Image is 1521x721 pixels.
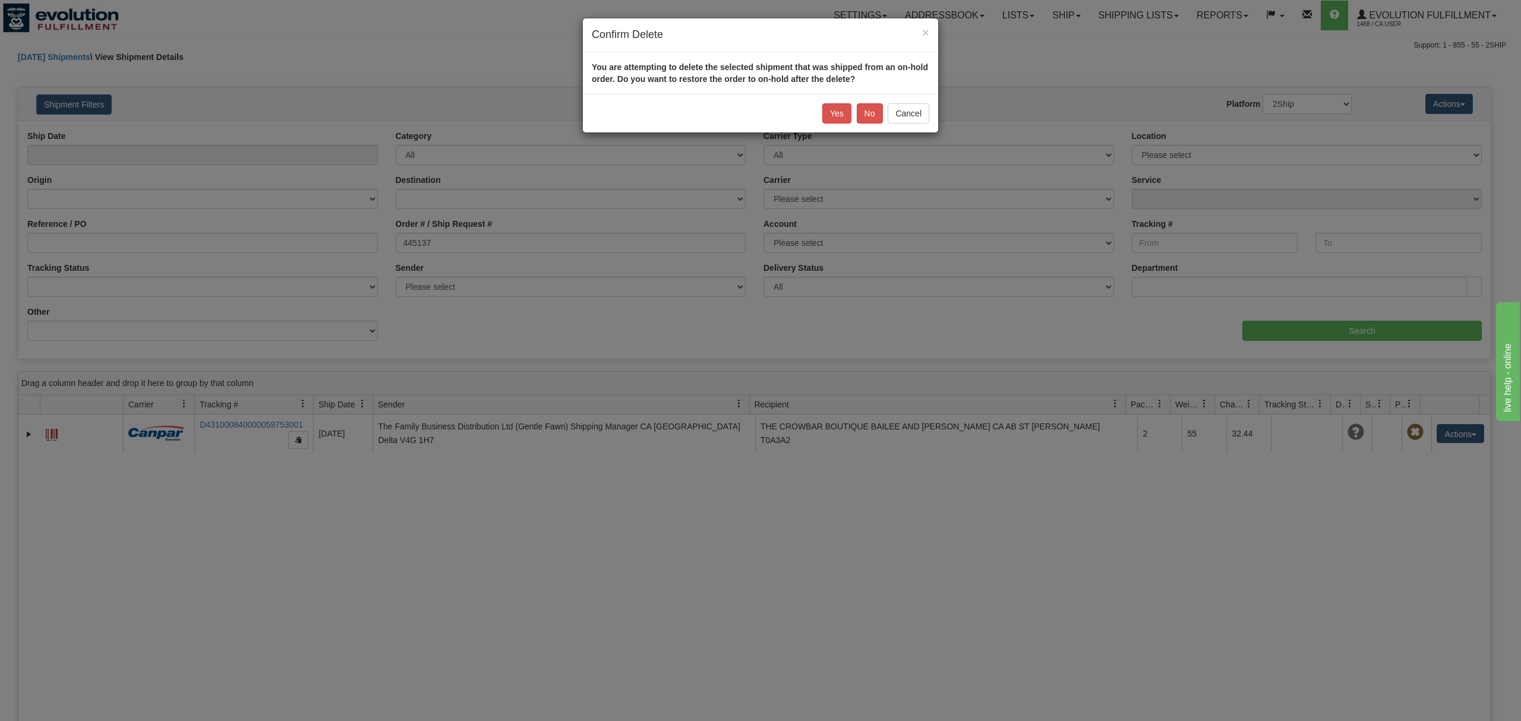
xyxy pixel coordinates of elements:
[1494,300,1520,421] iframe: chat widget
[9,7,110,21] div: live help - online
[822,103,851,124] button: Yes
[592,62,928,84] strong: You are attempting to delete the selected shipment that was shipped from an on-hold order. Do you...
[888,103,929,124] button: Cancel
[857,103,883,124] button: No
[922,26,929,39] span: ×
[922,26,929,39] button: Close
[592,27,929,43] h4: Confirm Delete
